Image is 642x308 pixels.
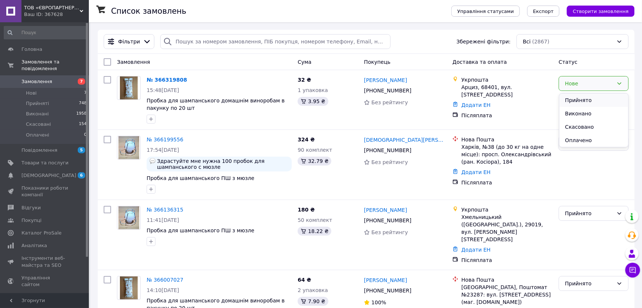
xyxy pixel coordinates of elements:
div: Ваш ID: 367628 [24,11,89,18]
span: Скасовані [26,121,51,128]
a: № 366199556 [147,137,183,142]
span: 17:54[DATE] [147,147,179,153]
span: Замовлення та повідомлення [21,59,89,72]
span: Повідомлення [21,147,57,154]
span: Інструменти веб-майстра та SEO [21,255,68,268]
span: Управління статусами [457,9,514,14]
div: Харків, №38 (до 30 кг на одне місце): просп. Олександрівський (ран. Косіора), 184 [461,143,553,166]
span: Товари та послуги [21,160,68,166]
button: Експорт [527,6,560,17]
a: Додати ЕН [461,102,491,108]
div: [GEOGRAPHIC_DATA], Поштомат №23287: вул. [STREET_ADDRESS] (маг. [DOMAIN_NAME]) [461,284,553,306]
span: Доставка та оплата [452,59,507,65]
span: Замовлення [21,78,52,85]
div: Прийнято [565,209,613,217]
span: Пробка для шампанського домашнім виноробам в пакунку по 20 шт [147,98,285,111]
span: 7 [84,90,87,96]
a: Фото товару [117,276,141,300]
li: Скасовано [559,120,629,134]
h1: Список замовлень [111,7,186,16]
li: Прийнято [559,94,629,107]
span: Нові [26,90,37,96]
span: Відгуки [21,204,41,211]
input: Пошук [4,26,87,39]
span: Каталог ProSale [21,230,61,236]
a: № 366136315 [147,207,183,213]
span: 11:41[DATE] [147,217,179,223]
span: Без рейтингу [371,229,408,235]
img: Фото товару [118,136,139,159]
img: Фото товару [120,76,138,99]
div: Нове [565,79,613,88]
span: Cума [298,59,311,65]
span: Здрастуйте мне нужна 100 пробок для шампанського с мюзле [157,158,289,170]
span: [PHONE_NUMBER] [364,217,411,223]
div: Хмельницький ([GEOGRAPHIC_DATA].), 29019, вул. [PERSON_NAME][STREET_ADDRESS] [461,213,553,243]
a: Додати ЕН [461,169,491,175]
span: Оплачені [26,132,49,138]
span: [PHONE_NUMBER] [364,147,411,153]
button: Чат з покупцем [625,263,640,278]
span: 324 ₴ [298,137,315,142]
span: (2867) [532,39,550,45]
span: [DEMOGRAPHIC_DATA] [21,172,76,179]
a: № 366007027 [147,277,183,283]
div: Післяплата [461,179,553,186]
span: 100% [371,299,386,305]
a: [PERSON_NAME] [364,206,407,214]
span: Показники роботи компанії [21,185,68,198]
span: Без рейтингу [371,99,408,105]
a: Пробка для шампанського ПШ з мюзле [147,175,254,181]
span: Статус [559,59,578,65]
div: Післяплата [461,112,553,119]
span: Створити замовлення [573,9,629,14]
img: Фото товару [118,206,139,229]
a: Фото товару [117,136,141,160]
a: [PERSON_NAME] [364,276,407,284]
div: Післяплата [461,256,553,264]
span: 1 упаковка [298,87,328,93]
span: Всі [523,38,531,45]
span: Аналітика [21,242,47,249]
span: [PHONE_NUMBER] [364,288,411,294]
span: Експорт [533,9,554,14]
a: Фото товару [117,206,141,230]
span: ТОВ «ЄВРОПАРТНЕР ТМ» [24,4,80,11]
button: Створити замовлення [567,6,635,17]
div: Укрпошта [461,76,553,83]
a: [PERSON_NAME] [364,76,407,84]
span: Головна [21,46,42,53]
span: 2 упаковка [298,287,328,293]
span: Без рейтингу [371,159,408,165]
div: Нова Пошта [461,136,553,143]
a: Фото товару [117,76,141,100]
span: Збережені фільтри: [457,38,511,45]
button: Управління статусами [451,6,520,17]
div: 32.79 ₴ [298,157,331,166]
input: Пошук за номером замовлення, ПІБ покупця, номером телефону, Email, номером накладної [160,34,390,49]
div: Прийнято [565,279,613,288]
span: Замовлення [117,59,150,65]
img: :speech_balloon: [150,158,156,164]
div: Нова Пошта [461,276,553,284]
span: 154 [79,121,87,128]
span: 90 комплект [298,147,332,153]
span: 748 [79,100,87,107]
img: Фото товару [120,276,138,299]
span: 1958 [76,111,87,117]
a: Додати ЕН [461,247,491,253]
span: 32 ₴ [298,77,311,83]
span: 50 комплект [298,217,332,223]
span: 5 [78,147,85,153]
li: Оплачено [559,134,629,147]
div: 3.95 ₴ [298,97,328,106]
span: Покупці [21,217,41,224]
span: Виконані [26,111,49,117]
span: Управління сайтом [21,275,68,288]
span: Пробка для шампанського ПШ з мюзле [147,227,254,233]
a: Створити замовлення [559,8,635,14]
span: 0 [84,132,87,138]
span: 64 ₴ [298,277,311,283]
span: 6 [78,172,85,178]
